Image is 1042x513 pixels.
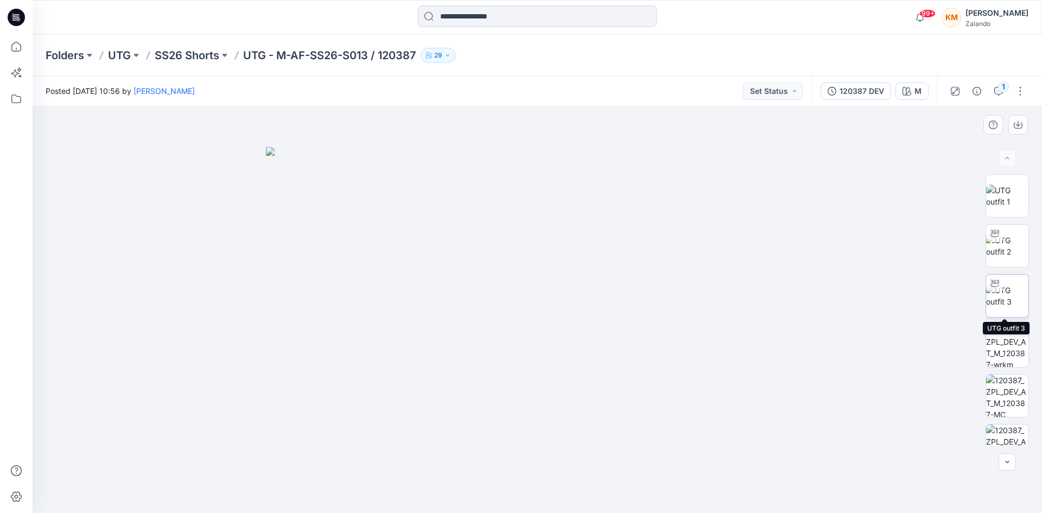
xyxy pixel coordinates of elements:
[421,48,456,63] button: 29
[134,86,195,96] a: [PERSON_NAME]
[914,85,922,97] div: M
[986,325,1028,367] img: 120387_ZPL_DEV_AT_M_120387-wrkm
[434,49,442,61] p: 29
[821,83,891,100] button: 120387 DEV
[942,8,961,27] div: KM
[919,9,936,18] span: 99+
[986,235,1028,257] img: UTG outfit 2
[990,83,1007,100] button: 1
[895,83,929,100] button: M
[965,7,1028,20] div: [PERSON_NAME]
[986,425,1028,467] img: 120387_ZPL_DEV_AT_M_120387-patterns
[968,83,986,100] button: Details
[108,48,131,63] a: UTG
[998,81,1009,92] div: 1
[840,85,884,97] div: 120387 DEV
[986,284,1028,307] img: UTG outfit 3
[155,48,219,63] a: SS26 Shorts
[46,85,195,97] span: Posted [DATE] 10:56 by
[243,48,416,63] p: UTG - M-AF-SS26-S013 / 120387
[965,20,1028,28] div: Zalando
[986,185,1028,207] img: UTG outfit 1
[986,375,1028,417] img: 120387_ZPL_DEV_AT_M_120387-MC
[46,48,84,63] a: Folders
